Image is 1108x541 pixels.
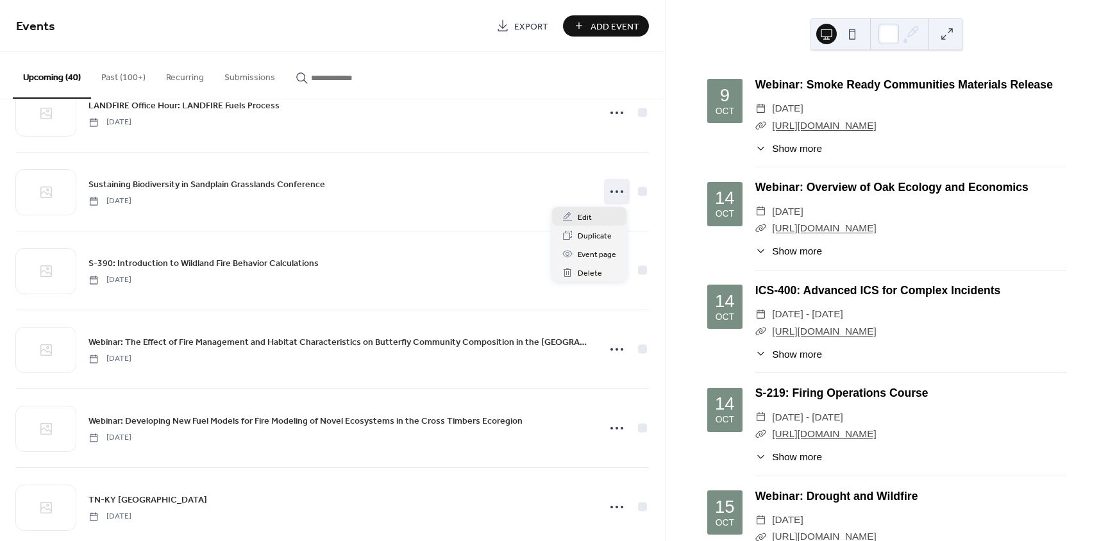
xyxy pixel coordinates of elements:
div: Oct [716,210,734,219]
span: Delete [578,267,602,280]
button: ​Show more [755,244,822,258]
button: Past (100+) [91,52,156,97]
button: ​Show more [755,141,822,156]
span: Edit [578,211,592,224]
a: S-390: Introduction to Wildland Fire Behavior Calculations [88,256,319,270]
span: Add Event [591,20,639,33]
div: 9 [720,87,730,104]
a: Webinar: Developing New Fuel Models for Fire Modeling of Novel Ecosystems in the Cross Timbers Ec... [88,413,523,428]
button: ​Show more [755,347,822,362]
div: Oct [716,107,734,116]
button: Recurring [156,52,214,97]
span: Show more [772,141,822,156]
span: TN-KY [GEOGRAPHIC_DATA] [88,494,207,507]
a: Webinar: Drought and Wildfire [755,490,918,503]
span: Export [514,20,548,33]
a: [URL][DOMAIN_NAME] [772,428,876,439]
span: Duplicate [578,229,612,243]
a: Webinar: Smoke Ready Communities Materials Release [755,78,1053,91]
span: [DATE] [88,353,131,365]
div: ​ [755,220,767,237]
a: Export [487,15,558,37]
div: 14 [715,395,735,413]
a: Webinar: Overview of Oak Ecology and Economics [755,181,1028,194]
a: S-219: Firing Operations Course [755,387,928,399]
span: [DATE] [772,100,803,117]
div: ​ [755,100,767,117]
div: ​ [755,409,767,426]
span: [DATE] [88,196,131,207]
div: ​ [755,323,767,340]
div: ​ [755,426,767,442]
div: ​ [755,347,767,362]
a: Sustaining Biodiversity in Sandplain Grasslands Conference [88,177,325,192]
span: Webinar: The Effect of Fire Management and Habitat Characteristics on Butterfly Community Composi... [88,336,591,349]
span: [DATE] [88,432,131,444]
span: Show more [772,347,822,362]
span: S-390: Introduction to Wildland Fire Behavior Calculations [88,257,319,270]
div: ​ [755,244,767,258]
div: Oct [716,313,734,322]
span: Events [16,14,55,39]
button: ​Show more [755,449,822,464]
div: ​ [755,512,767,528]
div: ​ [755,203,767,220]
div: ​ [755,449,767,464]
span: [DATE] [772,203,803,220]
span: [DATE] [88,117,131,128]
div: ​ [755,306,767,322]
button: Upcoming (40) [13,52,91,99]
a: ICS-400: Advanced ICS for Complex Incidents [755,284,1001,297]
span: [DATE] [88,511,131,522]
a: TN-KY [GEOGRAPHIC_DATA] [88,492,207,507]
span: [DATE] [772,512,803,528]
a: LANDFIRE Office Hour: LANDFIRE Fuels Process [88,98,280,113]
button: Add Event [563,15,649,37]
a: [URL][DOMAIN_NAME] [772,326,876,337]
span: [DATE] - [DATE] [772,409,843,426]
div: ​ [755,141,767,156]
button: Submissions [214,52,285,97]
div: Oct [716,519,734,528]
span: Webinar: Developing New Fuel Models for Fire Modeling of Novel Ecosystems in the Cross Timbers Ec... [88,415,523,428]
span: Show more [772,449,822,464]
a: [URL][DOMAIN_NAME] [772,120,876,131]
span: [DATE] - [DATE] [772,306,843,322]
span: Sustaining Biodiversity in Sandplain Grasslands Conference [88,178,325,192]
div: 14 [715,292,735,310]
span: [DATE] [88,274,131,286]
span: LANDFIRE Office Hour: LANDFIRE Fuels Process [88,99,280,113]
div: 15 [715,498,735,516]
div: Oct [716,415,734,424]
div: 14 [715,189,735,207]
a: Webinar: The Effect of Fire Management and Habitat Characteristics on Butterfly Community Composi... [88,335,591,349]
span: Show more [772,244,822,258]
a: [URL][DOMAIN_NAME] [772,222,876,233]
div: ​ [755,117,767,134]
span: Event page [578,248,616,262]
